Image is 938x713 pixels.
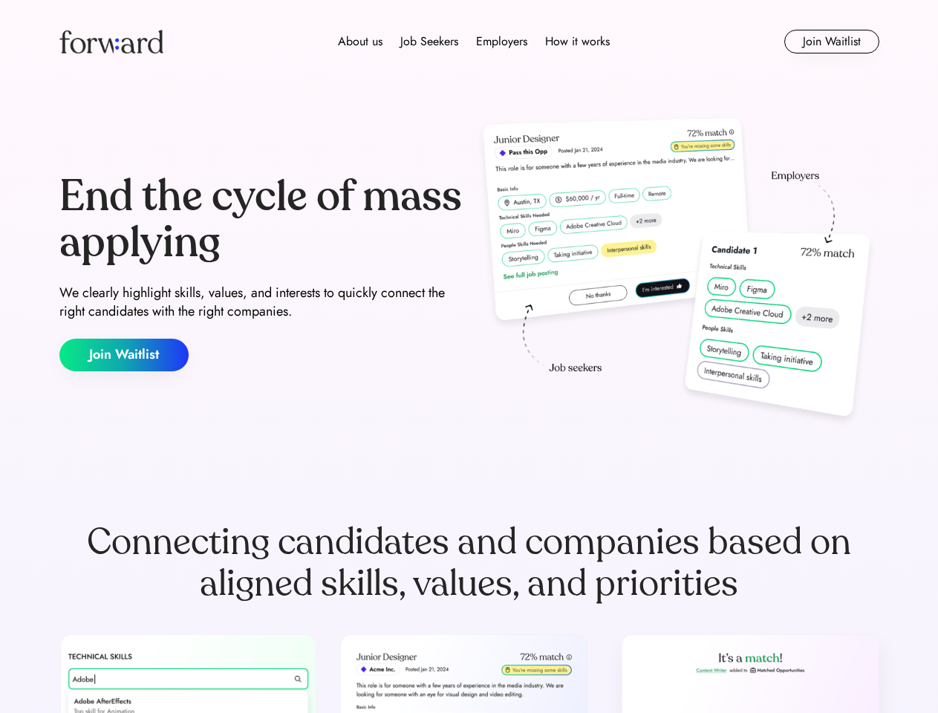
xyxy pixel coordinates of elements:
div: Job Seekers [400,33,458,51]
button: Join Waitlist [784,30,879,53]
div: About us [338,33,382,51]
div: Employers [476,33,527,51]
div: We clearly highlight skills, values, and interests to quickly connect the right candidates with t... [59,284,463,321]
div: Connecting candidates and companies based on aligned skills, values, and priorities [59,521,879,605]
button: Join Waitlist [59,339,189,371]
img: Forward logo [59,30,163,53]
img: hero-image.png [475,113,879,432]
div: How it works [545,33,610,51]
div: End the cycle of mass applying [59,174,463,265]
